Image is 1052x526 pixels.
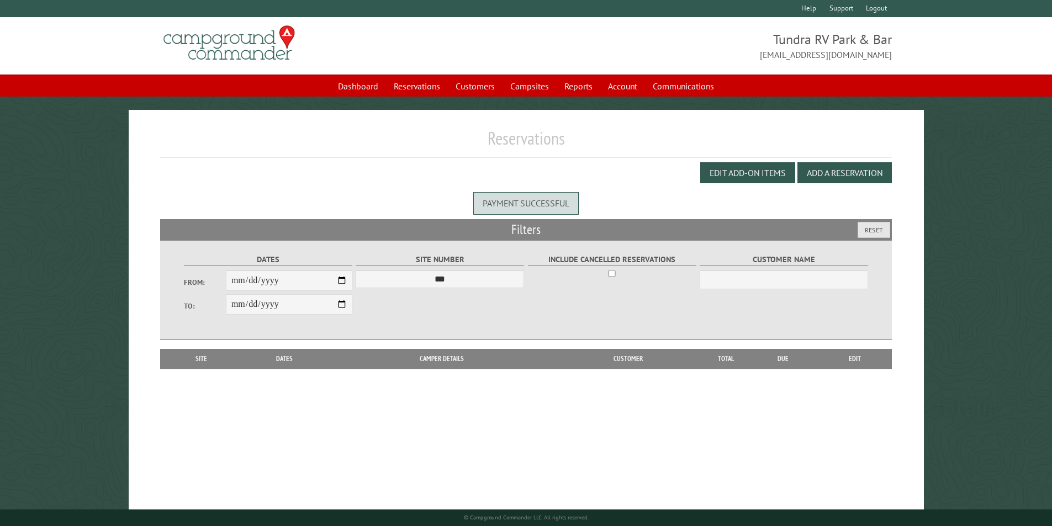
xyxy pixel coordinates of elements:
a: Reservations [387,76,447,97]
a: Dashboard [331,76,385,97]
label: Include Cancelled Reservations [528,253,696,266]
label: Site Number [356,253,524,266]
label: Customer Name [700,253,868,266]
a: Communications [646,76,721,97]
th: Due [748,349,818,369]
img: Campground Commander [160,22,298,65]
th: Site [166,349,237,369]
a: Customers [449,76,501,97]
button: Edit Add-on Items [700,162,795,183]
th: Edit [818,349,892,369]
div: Payment successful [473,192,579,214]
h1: Reservations [160,127,892,158]
small: © Campground Commander LLC. All rights reserved. [464,514,589,521]
th: Dates [237,349,332,369]
button: Reset [858,222,890,238]
label: From: [184,277,226,288]
span: Tundra RV Park & Bar [EMAIL_ADDRESS][DOMAIN_NAME] [526,30,892,61]
a: Account [601,76,644,97]
label: To: [184,301,226,311]
th: Total [704,349,748,369]
th: Camper Details [332,349,552,369]
th: Customer [552,349,704,369]
button: Add a Reservation [797,162,892,183]
a: Reports [558,76,599,97]
h2: Filters [160,219,892,240]
a: Campsites [504,76,556,97]
label: Dates [184,253,352,266]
